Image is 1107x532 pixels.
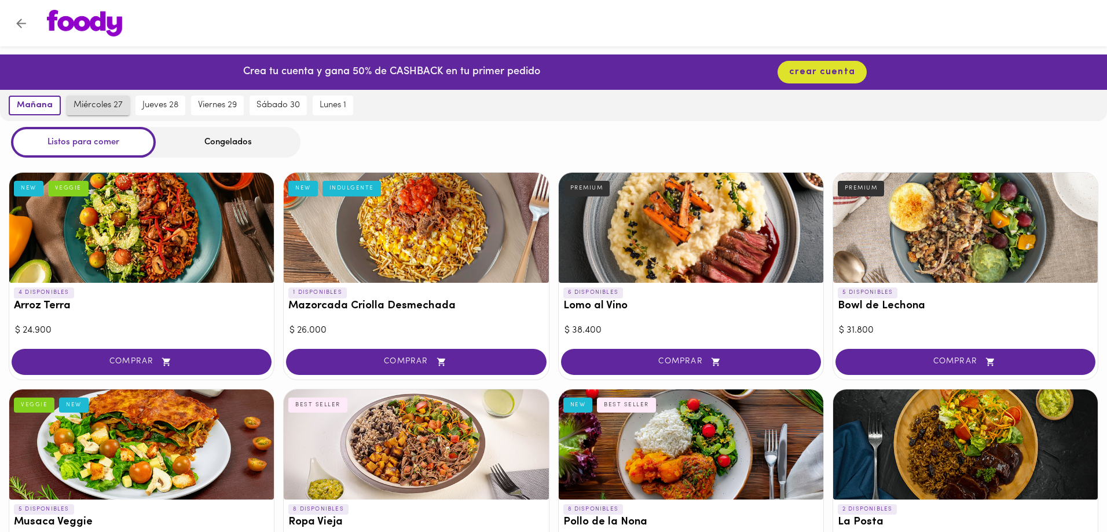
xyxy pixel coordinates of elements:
[14,504,74,515] p: 5 DISPONIBLES
[288,398,347,413] div: BEST SELLER
[191,96,244,115] button: viernes 29
[9,389,274,500] div: Musaca Veggie
[156,127,300,158] div: Congelados
[320,100,346,111] span: lunes 1
[597,398,656,413] div: BEST SELLER
[284,389,548,500] div: Ropa Vieja
[563,398,593,413] div: NEW
[142,100,178,111] span: jueves 28
[833,173,1098,283] div: Bowl de Lechona
[17,100,53,111] span: mañana
[559,389,823,500] div: Pollo de la Nona
[563,181,610,196] div: PREMIUM
[74,100,123,111] span: miércoles 27
[833,389,1098,500] div: La Posta
[563,287,624,298] p: 6 DISPONIBLES
[563,516,819,529] h3: Pollo de la Nona
[838,287,898,298] p: 5 DISPONIBLES
[300,357,531,367] span: COMPRAR
[12,349,272,375] button: COMPRAR
[48,181,89,196] div: VEGGIE
[838,516,1093,529] h3: La Posta
[778,61,867,83] button: crear cuenta
[14,398,54,413] div: VEGGIE
[563,504,624,515] p: 8 DISPONIBLES
[26,357,257,367] span: COMPRAR
[14,300,269,312] h3: Arroz Terra
[284,173,548,283] div: Mazorcada Criolla Desmechada
[7,9,35,38] button: Volver
[59,398,89,413] div: NEW
[288,287,347,298] p: 1 DISPONIBLES
[250,96,307,115] button: sábado 30
[838,504,897,515] p: 2 DISPONIBLES
[288,300,544,312] h3: Mazorcada Criolla Desmechada
[576,357,807,367] span: COMPRAR
[838,181,885,196] div: PREMIUM
[565,324,818,337] div: $ 38.400
[289,324,542,337] div: $ 26.000
[198,100,237,111] span: viernes 29
[1040,465,1095,520] iframe: Messagebird Livechat Widget
[563,300,819,312] h3: Lomo al Vino
[288,516,544,529] h3: Ropa Vieja
[47,10,122,37] img: logo.png
[288,181,318,196] div: NEW
[286,349,546,375] button: COMPRAR
[835,349,1095,375] button: COMPRAR
[839,324,1092,337] div: $ 31.800
[11,127,156,158] div: Listos para comer
[256,100,300,111] span: sábado 30
[559,173,823,283] div: Lomo al Vino
[322,181,381,196] div: INDULGENTE
[15,324,268,337] div: $ 24.900
[9,96,61,115] button: mañana
[14,516,269,529] h3: Musaca Veggie
[561,349,821,375] button: COMPRAR
[14,287,74,298] p: 4 DISPONIBLES
[838,300,1093,312] h3: Bowl de Lechona
[243,65,540,80] p: Crea tu cuenta y gana 50% de CASHBACK en tu primer pedido
[850,357,1081,367] span: COMPRAR
[67,96,130,115] button: miércoles 27
[288,504,349,515] p: 8 DISPONIBLES
[9,173,274,283] div: Arroz Terra
[14,181,43,196] div: NEW
[135,96,185,115] button: jueves 28
[313,96,353,115] button: lunes 1
[789,67,855,78] span: crear cuenta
